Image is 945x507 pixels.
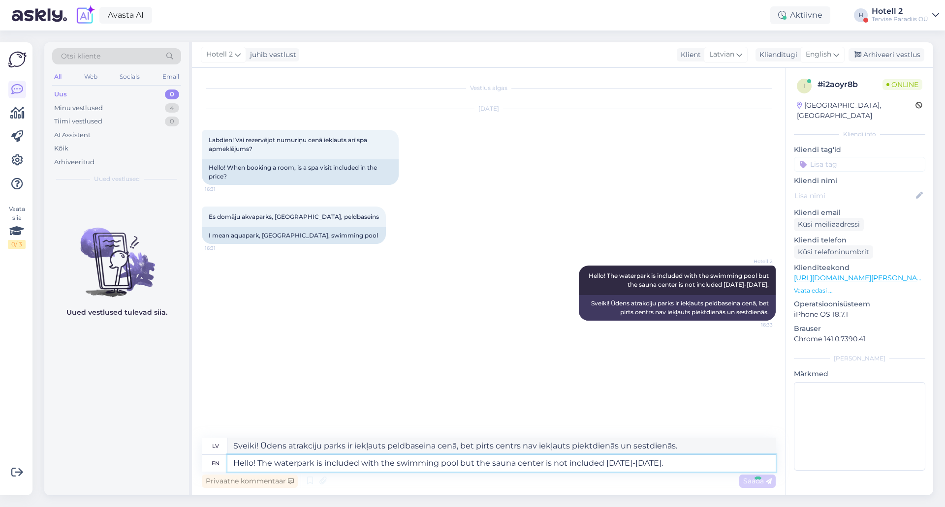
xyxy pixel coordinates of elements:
div: Klient [677,50,701,60]
img: Askly Logo [8,50,27,69]
p: Brauser [794,324,925,334]
div: I mean aquapark, [GEOGRAPHIC_DATA], swimming pool [202,227,386,244]
p: Chrome 141.0.7390.41 [794,334,925,344]
div: Vestlus algas [202,84,776,92]
span: Uued vestlused [94,175,140,183]
div: All [52,70,63,83]
div: Kõik [54,144,68,153]
span: 16:31 [205,185,242,193]
div: Email [160,70,181,83]
span: Online [882,79,922,90]
p: Operatsioonisüsteem [794,299,925,309]
div: # i2aoyr8b [818,79,882,90]
input: Lisa tag [794,157,925,172]
div: 0 [165,117,179,126]
input: Lisa nimi [794,190,914,201]
div: Web [82,70,99,83]
p: Klienditeekond [794,263,925,273]
span: Es domāju akvaparks, [GEOGRAPHIC_DATA], peldbaseins [209,213,379,220]
span: English [806,49,831,60]
span: 16:31 [205,244,242,252]
div: H [854,8,868,22]
div: Uus [54,89,67,99]
div: Kliendi info [794,130,925,139]
img: explore-ai [75,5,95,26]
span: Labdien! Vai rezervējot numuriņu cenā iekļauts arī spa apmeklējums? [209,136,369,152]
p: Uued vestlused tulevad siia. [66,307,167,318]
a: Avasta AI [99,7,152,24]
div: Socials [118,70,142,83]
span: Latvian [709,49,734,60]
div: Sveiki! Ūdens atrakciju parks ir iekļauts peldbaseina cenā, bet pirts centrs nav iekļauts piektdi... [579,295,776,321]
div: Minu vestlused [54,103,103,113]
div: Küsi meiliaadressi [794,218,864,231]
span: 16:33 [736,321,773,328]
div: Hotell 2 [872,7,928,15]
div: [GEOGRAPHIC_DATA], [GEOGRAPHIC_DATA] [797,100,915,121]
div: 4 [165,103,179,113]
div: Arhiveeri vestlus [849,48,924,61]
div: Vaata siia [8,205,26,249]
div: Aktiivne [770,6,830,24]
p: Märkmed [794,369,925,379]
span: Hello! The waterpark is included with the swimming pool but the sauna center is not included [DAT... [589,272,770,288]
div: juhib vestlust [246,50,296,60]
div: 0 / 3 [8,240,26,249]
span: Hotell 2 [736,258,773,265]
div: AI Assistent [54,130,91,140]
div: Küsi telefoninumbrit [794,245,873,259]
div: Tiimi vestlused [54,117,102,126]
a: Hotell 2Tervise Paradiis OÜ [872,7,939,23]
div: [PERSON_NAME] [794,354,925,363]
div: Klienditugi [756,50,797,60]
div: Tervise Paradiis OÜ [872,15,928,23]
p: Kliendi email [794,208,925,218]
span: Otsi kliente [61,51,100,61]
div: [DATE] [202,104,776,113]
a: [URL][DOMAIN_NAME][PERSON_NAME] [794,273,930,282]
span: Hotell 2 [206,49,233,60]
p: Kliendi nimi [794,176,925,186]
div: Hello! When booking a room, is a spa visit included in the price? [202,159,399,185]
img: No chats [44,210,189,298]
p: Vaata edasi ... [794,286,925,295]
div: Arhiveeritud [54,157,94,167]
div: 0 [165,89,179,99]
p: Kliendi telefon [794,235,925,245]
span: i [803,82,805,89]
p: iPhone OS 18.7.1 [794,309,925,320]
p: Kliendi tag'id [794,145,925,155]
